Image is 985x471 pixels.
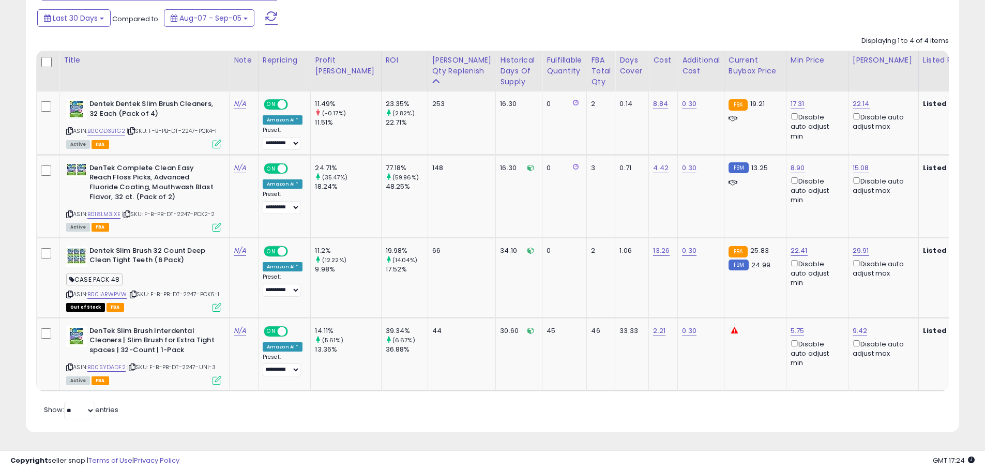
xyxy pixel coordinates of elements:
[263,179,303,189] div: Amazon AI *
[263,262,303,271] div: Amazon AI *
[791,55,844,66] div: Min Price
[392,336,415,344] small: (6.67%)
[112,14,160,24] span: Compared to:
[386,246,428,255] div: 19.98%
[234,99,246,109] a: N/A
[619,163,641,173] div: 0.71
[263,55,307,66] div: Repricing
[392,173,419,181] small: (59.96%)
[127,363,216,371] span: | SKU: F-B-PB-DT-2247-UNI-3
[923,163,970,173] b: Listed Price:
[791,175,840,205] div: Disable auto adjust min
[547,163,579,173] div: 0
[88,455,132,465] a: Terms of Use
[234,55,254,66] div: Note
[128,290,220,298] span: | SKU: F-B-PB-DT-2247-PCK6-1
[92,376,109,385] span: FBA
[619,246,641,255] div: 1.06
[10,456,179,466] div: seller snap | |
[500,55,538,87] div: Historical Days Of Supply
[315,55,376,77] div: Profit [PERSON_NAME]
[315,246,381,255] div: 11.2%
[322,173,347,181] small: (35.47%)
[653,246,670,256] a: 13.26
[64,55,225,66] div: Title
[392,109,415,117] small: (2.82%)
[432,246,488,255] div: 66
[547,326,579,336] div: 45
[87,290,127,299] a: B00IARWPVW
[66,99,87,120] img: 51mn9apCwjL._SL40_.jpg
[263,115,303,125] div: Amazon AI *
[92,140,109,149] span: FBA
[933,455,975,465] span: 2025-10-6 17:24 GMT
[791,111,840,141] div: Disable auto adjust min
[547,55,582,77] div: Fulfillable Quantity
[37,9,111,27] button: Last 30 Days
[682,246,696,256] a: 0.30
[853,99,870,109] a: 22.14
[791,326,805,336] a: 5.75
[853,246,869,256] a: 29.91
[286,100,303,109] span: OFF
[591,163,607,173] div: 3
[682,99,696,109] a: 0.30
[315,345,381,354] div: 13.36%
[432,163,488,173] div: 148
[66,223,90,232] span: All listings currently available for purchase on Amazon
[729,246,748,257] small: FBA
[66,163,87,177] img: 51l3lVQQviL._SL40_.jpg
[322,256,346,264] small: (12.22%)
[87,363,126,372] a: B00SYDADF2
[653,99,668,109] a: 8.84
[791,338,840,368] div: Disable auto adjust min
[234,246,246,256] a: N/A
[853,163,869,173] a: 15.08
[729,99,748,111] small: FBA
[92,223,109,232] span: FBA
[500,326,534,336] div: 30.60
[682,326,696,336] a: 0.30
[286,247,303,255] span: OFF
[791,258,840,288] div: Disable auto adjust min
[386,118,428,127] div: 22.71%
[66,303,105,312] span: All listings that are currently out of stock and unavailable for purchase on Amazon
[386,182,428,191] div: 48.25%
[315,118,381,127] div: 11.51%
[591,55,611,87] div: FBA Total Qty
[66,274,123,285] span: CASE PACK 48
[164,9,254,27] button: Aug-07 - Sep-05
[87,210,120,219] a: B018LM3IXE
[10,455,48,465] strong: Copyright
[322,336,343,344] small: (5.61%)
[386,265,428,274] div: 17.52%
[179,13,241,23] span: Aug-07 - Sep-05
[791,99,805,109] a: 17.31
[265,100,278,109] span: ON
[265,247,278,255] span: ON
[89,99,215,121] b: Dentek Dentek Slim Brush Cleaners, 32 Each (Pack of 4)
[315,163,381,173] div: 24.71%
[750,246,769,255] span: 25.83
[263,274,303,297] div: Preset:
[87,127,125,135] a: B00GD3BTG2
[322,109,346,117] small: (-0.17%)
[66,99,221,147] div: ASIN:
[89,326,215,358] b: DenTek Slim Brush Interdental Cleaners | Slim Brush for Extra Tight spaces | 32-Count | 1-Pack
[315,99,381,109] div: 11.49%
[315,265,381,274] div: 9.98%
[107,303,124,312] span: FBA
[392,256,417,264] small: (14.04%)
[853,111,911,131] div: Disable auto adjust max
[386,345,428,354] div: 36.88%
[432,55,492,77] div: [PERSON_NAME] Qty Replenish
[682,163,696,173] a: 0.30
[89,163,215,204] b: DenTek Complete Clean Easy Reach Floss Picks, Advanced Fluoride Coating, Mouthwash Blast Flavor, ...
[500,99,534,109] div: 16.30
[66,246,221,311] div: ASIN:
[432,326,488,336] div: 44
[547,246,579,255] div: 0
[66,376,90,385] span: All listings currently available for purchase on Amazon
[653,326,665,336] a: 2.21
[853,338,911,358] div: Disable auto adjust max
